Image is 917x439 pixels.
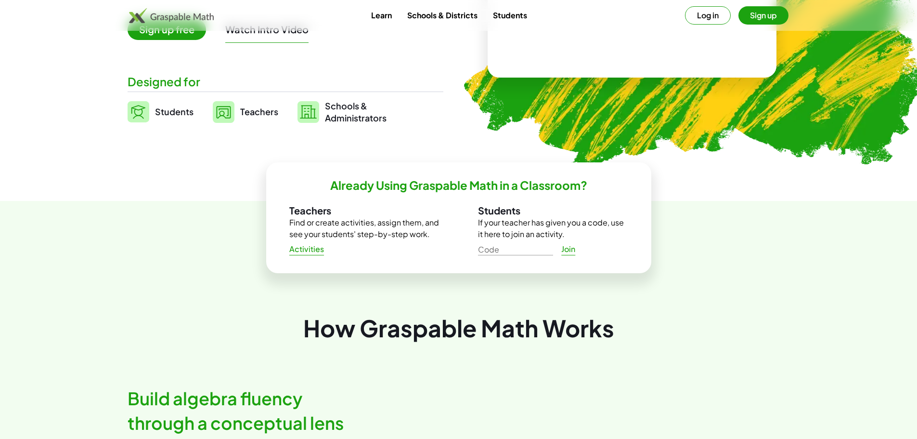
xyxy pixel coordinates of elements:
[128,101,149,122] img: svg%3e
[561,244,576,254] span: Join
[213,101,234,123] img: svg%3e
[128,19,206,40] span: Sign up free
[128,74,443,90] div: Designed for
[297,100,387,124] a: Schools &Administrators
[289,204,439,217] h3: Teachers
[330,178,587,193] h2: Already Using Graspable Math in a Classroom?
[128,312,790,344] div: How Graspable Math Works
[240,106,278,117] span: Teachers
[478,204,628,217] h3: Students
[685,6,731,25] button: Log in
[400,6,485,24] a: Schools & Districts
[282,240,332,258] a: Activities
[128,100,194,124] a: Students
[128,386,368,435] h2: Build algebra fluency through a conceptual lens
[478,217,628,240] p: If your teacher has given you a code, use it here to join an activity.
[213,100,278,124] a: Teachers
[289,217,439,240] p: Find or create activities, assign them, and see your students' step-by-step work.
[738,6,788,25] button: Sign up
[289,244,324,254] span: Activities
[485,6,535,24] a: Students
[363,6,400,24] a: Learn
[325,100,387,124] span: Schools & Administrators
[553,240,584,258] a: Join
[155,106,194,117] span: Students
[297,101,319,123] img: svg%3e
